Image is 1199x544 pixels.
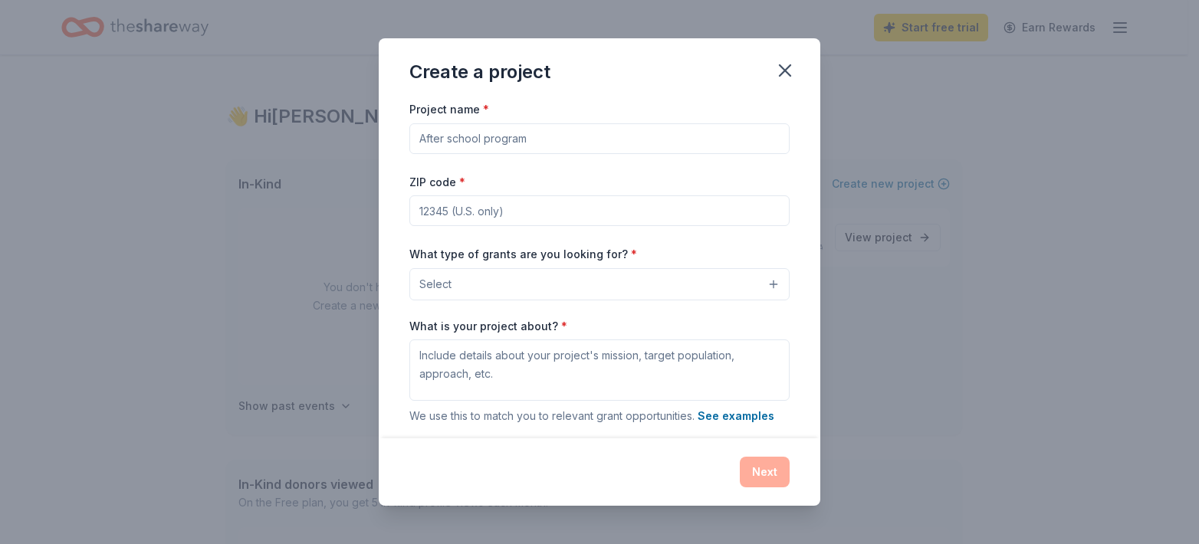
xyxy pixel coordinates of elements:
[409,319,567,334] label: What is your project about?
[409,247,637,262] label: What type of grants are you looking for?
[409,123,790,154] input: After school program
[409,268,790,300] button: Select
[409,102,489,117] label: Project name
[409,195,790,226] input: 12345 (U.S. only)
[409,60,550,84] div: Create a project
[419,275,452,293] span: Select
[409,175,465,190] label: ZIP code
[698,407,774,425] button: See examples
[409,409,774,422] span: We use this to match you to relevant grant opportunities.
